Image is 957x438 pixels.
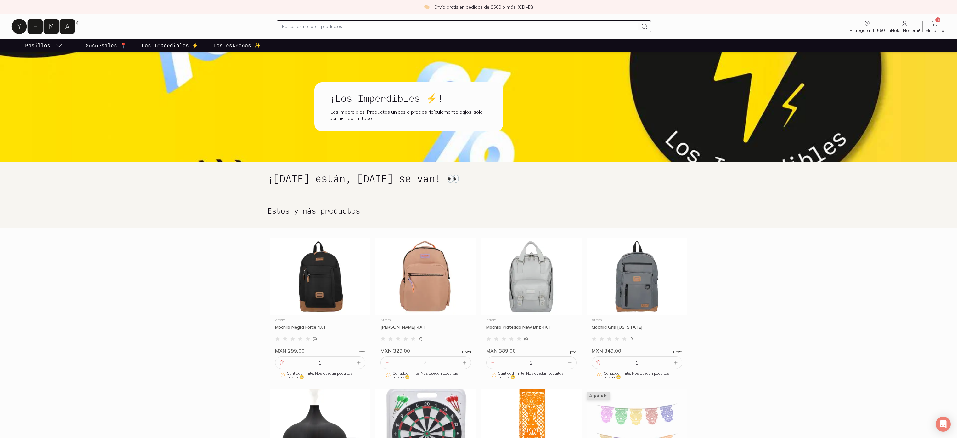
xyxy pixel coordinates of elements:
a: ¡Hola, Nohemi! [887,20,922,33]
h2: Estos y más productos [267,207,690,215]
span: 1 pza [461,350,471,354]
span: Agotado [587,392,610,400]
a: Mochila Plateada New Briz 4XTXtremMochila Plateada New Briz 4XT(0)MXN 389.001 pza [481,238,582,354]
div: Xtrem [486,318,577,322]
span: MXN 349.00 [592,348,621,354]
span: MXN 329.00 [380,348,410,354]
div: Xtrem [380,318,471,322]
div: [PERSON_NAME] 4XT [380,324,471,336]
span: Mi carrito [925,27,944,33]
p: Sucursales 📍 [86,42,127,49]
a: Sucursales 📍 [84,39,128,52]
a: ¡Los Imperdibles ⚡!¡Los imperdibles! Productos únicos a precios ridículamente bajos, sólo por tie... [314,82,523,131]
div: ¡Los imperdibles! Productos únicos a precios ridículamente bajos, sólo por tiempo limitado. [329,109,488,121]
h1: ¡[DATE] están, [DATE] se van! 👀 [267,172,690,184]
p: Pasillos [25,42,50,49]
span: ( 0 ) [524,337,528,341]
a: Entrega a: 11560 [847,20,887,33]
a: Los Imperdibles ⚡️ [140,39,200,52]
a: pasillo-todos-link [24,39,64,52]
img: Mochila Negra Force 4XT [270,238,371,315]
p: Los estrenos ✨ [213,42,261,49]
span: 1 pza [567,350,577,354]
a: Mochila Gris New JerseyXtremMochila Gris [US_STATE](0)MXN 349.001 pza [587,238,687,354]
span: ( 0 ) [629,337,633,341]
p: ¡Envío gratis en pedidos de $500 o más! (CDMX) [433,4,533,10]
span: Cantidad límite. Nos quedan poquitas piezas 😬 [498,372,571,379]
input: Busca los mejores productos [282,23,639,30]
span: MXN 299.00 [275,348,305,354]
img: check [424,4,430,10]
div: Xtrem [275,318,366,322]
span: Entrega a: 11560 [850,27,885,33]
span: Cantidad límite. Nos quedan poquitas piezas 😬 [287,372,360,379]
span: 1 pza [356,350,365,354]
div: Xtrem [592,318,682,322]
span: Cantidad límite. Nos quedan poquitas piezas 😬 [604,372,677,379]
div: Mochila Negra Force 4XT [275,324,366,336]
span: ( 0 ) [313,337,317,341]
div: Mochila Plateada New Briz 4XT [486,324,577,336]
span: ( 0 ) [418,337,422,341]
a: Mochila Negra Force 4XTXtremMochila Negra Force 4XT(0)MXN 299.001 pza [270,238,371,354]
img: Mochila Gris New Jersey [587,238,687,315]
span: Cantidad límite. Nos quedan poquitas piezas 😬 [392,372,466,379]
img: Mochila Rosa Mariland 4XT [375,238,476,315]
img: Mochila Plateada New Briz 4XT [481,238,582,315]
span: 1 pza [673,350,682,354]
div: Mochila Gris [US_STATE] [592,324,682,336]
h1: ¡Los Imperdibles ⚡! [329,92,488,104]
a: Mochila Rosa Mariland 4XTXtrem[PERSON_NAME] 4XT(0)MXN 329.001 pza [375,238,476,354]
a: 45Mi carrito [923,20,947,33]
span: MXN 389.00 [486,348,516,354]
p: Los Imperdibles ⚡️ [142,42,198,49]
div: Open Intercom Messenger [936,417,951,432]
span: ¡Hola, Nohemi! [890,27,920,33]
span: 45 [935,17,940,22]
a: Los estrenos ✨ [212,39,262,52]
